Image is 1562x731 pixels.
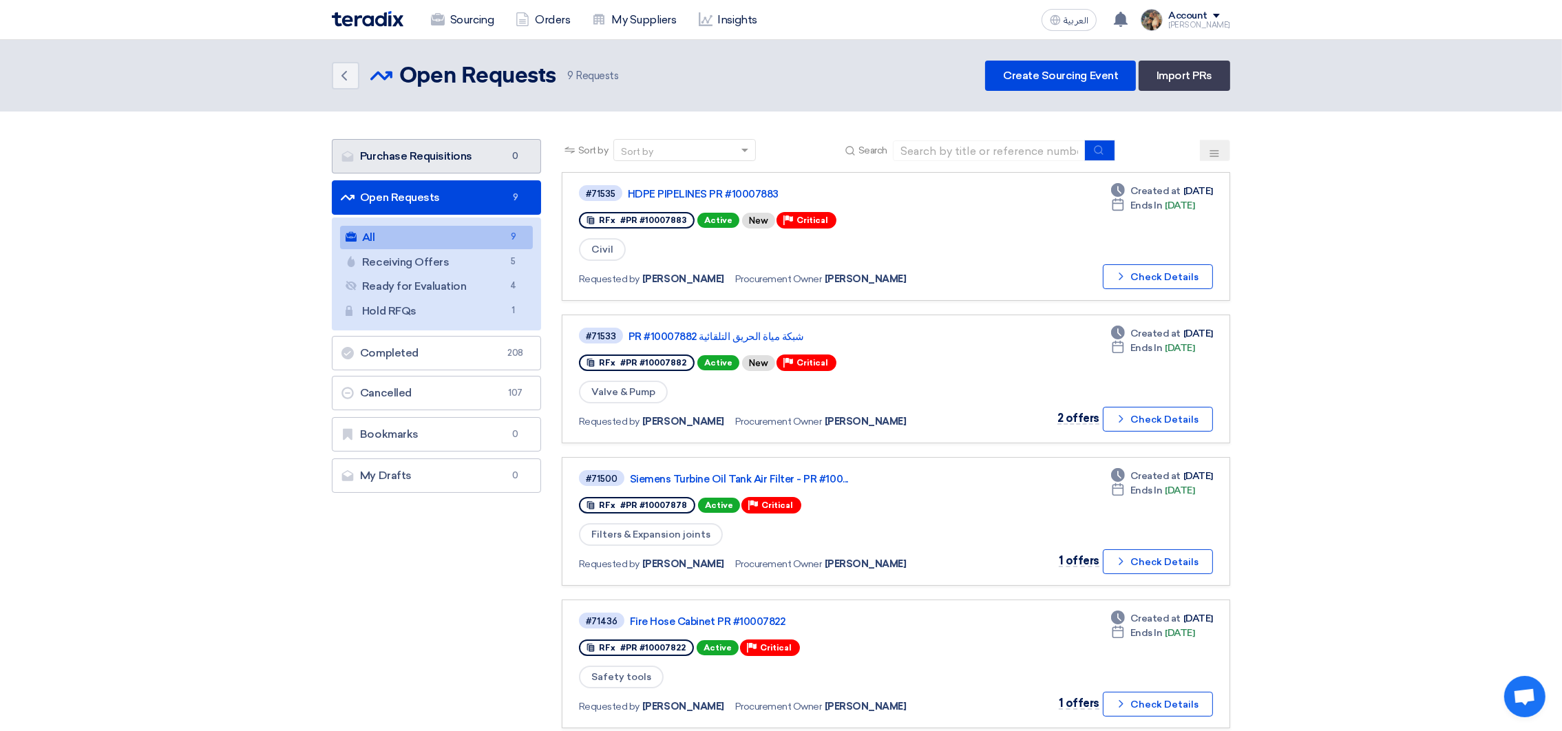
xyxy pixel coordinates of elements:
span: Created at [1130,469,1181,483]
div: Account [1168,10,1207,22]
span: Ends In [1130,341,1163,355]
img: file_1710751448746.jpg [1141,9,1163,31]
span: [PERSON_NAME] [642,557,724,571]
a: Fire Hose Cabinet PR #10007822 [630,615,974,628]
span: #PR #10007878 [620,500,687,510]
span: Critical [761,500,793,510]
a: Purchase Requisitions0 [332,139,541,173]
span: Requests [567,68,619,84]
span: Procurement Owner [735,414,822,429]
input: Search by title or reference number [893,140,1086,161]
span: Filters & Expansion joints [579,523,723,546]
span: [PERSON_NAME] [642,699,724,714]
span: [PERSON_NAME] [825,557,907,571]
div: [DATE] [1111,469,1213,483]
button: Check Details [1103,264,1213,289]
div: [DATE] [1111,626,1195,640]
h2: Open Requests [399,63,556,90]
span: Active [698,498,740,513]
span: 1 offers [1059,697,1099,710]
div: #71500 [586,474,618,483]
span: Ends In [1130,198,1163,213]
button: العربية [1042,9,1097,31]
button: Check Details [1103,692,1213,717]
span: #PR #10007882 [620,358,686,368]
span: 0 [507,427,524,441]
div: #71535 [586,189,615,198]
span: [PERSON_NAME] [642,272,724,286]
a: Create Sourcing Event [985,61,1136,91]
a: Open Requests9 [332,180,541,215]
span: Critical [796,358,828,368]
div: [DATE] [1111,198,1195,213]
span: Active [697,213,739,228]
span: 5 [505,255,522,269]
span: Procurement Owner [735,557,822,571]
a: Insights [688,5,768,35]
span: 2 offers [1057,412,1099,425]
div: #71436 [586,617,618,626]
a: All [340,226,533,249]
span: Active [697,640,739,655]
div: [PERSON_NAME] [1168,21,1230,29]
span: Safety tools [579,666,664,688]
span: 0 [507,469,524,483]
span: RFx [599,358,615,368]
span: العربية [1064,16,1088,25]
div: New [742,213,775,229]
span: [PERSON_NAME] [825,699,907,714]
a: Hold RFQs [340,299,533,323]
span: Requested by [579,414,640,429]
span: Created at [1130,326,1181,341]
span: [PERSON_NAME] [642,414,724,429]
span: #PR #10007822 [620,643,686,653]
button: Check Details [1103,407,1213,432]
div: New [742,355,775,371]
span: 9 [505,230,522,244]
span: Requested by [579,557,640,571]
div: [DATE] [1111,483,1195,498]
a: Bookmarks0 [332,417,541,452]
span: Active [697,355,739,370]
a: Cancelled107 [332,376,541,410]
a: My Drafts0 [332,458,541,493]
span: Civil [579,238,626,261]
span: 1 [505,304,522,318]
div: [DATE] [1111,611,1213,626]
div: [DATE] [1111,341,1195,355]
span: Created at [1130,611,1181,626]
button: Check Details [1103,549,1213,574]
div: Sort by [621,145,653,159]
span: 107 [507,386,524,400]
span: Critical [760,643,792,653]
span: Created at [1130,184,1181,198]
a: Siemens Turbine Oil Tank Air Filter - PR #100... [630,473,974,485]
span: Procurement Owner [735,272,822,286]
span: Critical [796,215,828,225]
span: RFx [599,215,615,225]
span: Requested by [579,272,640,286]
a: Orders [505,5,581,35]
span: Ends In [1130,626,1163,640]
span: 208 [507,346,524,360]
a: HDPE PIPELINES PR #10007883 [628,188,972,200]
span: Requested by [579,699,640,714]
span: Search [858,143,887,158]
a: Receiving Offers [340,251,533,274]
a: Completed208 [332,336,541,370]
img: Teradix logo [332,11,403,27]
span: 9 [507,191,524,204]
span: 0 [507,149,524,163]
span: 4 [505,279,522,293]
a: شبكة مياة الحريق التلقائية PR #10007882 [629,330,973,343]
span: #PR #10007883 [620,215,686,225]
a: Sourcing [420,5,505,35]
span: Sort by [578,143,609,158]
span: 9 [567,70,573,82]
div: Open chat [1504,676,1545,717]
span: Procurement Owner [735,699,822,714]
span: 1 offers [1059,554,1099,567]
span: Ends In [1130,483,1163,498]
span: [PERSON_NAME] [825,414,907,429]
span: RFx [599,500,615,510]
